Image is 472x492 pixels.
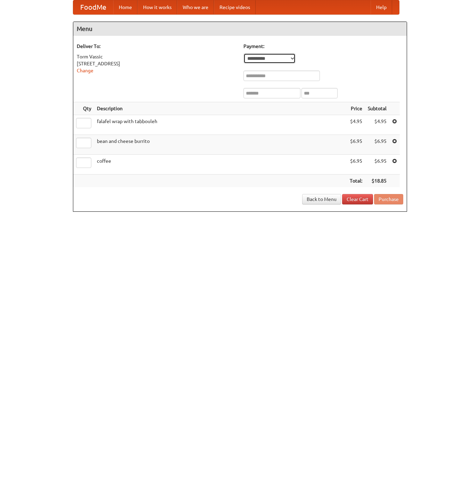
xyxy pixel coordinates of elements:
th: Qty [73,102,94,115]
td: coffee [94,155,347,175]
td: falafel wrap with tabbouleh [94,115,347,135]
a: Back to Menu [302,194,341,204]
a: Help [371,0,392,14]
th: Total: [347,175,365,187]
h4: Menu [73,22,407,36]
h5: Deliver To: [77,43,237,50]
a: Who we are [177,0,214,14]
div: Torm Vassic [77,53,237,60]
td: $6.95 [347,135,365,155]
th: $18.85 [365,175,389,187]
h5: Payment: [243,43,403,50]
th: Subtotal [365,102,389,115]
td: $4.95 [347,115,365,135]
a: Clear Cart [342,194,373,204]
a: Home [113,0,138,14]
td: $6.95 [365,155,389,175]
a: Recipe videos [214,0,256,14]
th: Price [347,102,365,115]
td: $6.95 [365,135,389,155]
div: [STREET_ADDRESS] [77,60,237,67]
button: Purchase [374,194,403,204]
td: bean and cheese burrito [94,135,347,155]
a: FoodMe [73,0,113,14]
a: Change [77,68,93,73]
td: $4.95 [365,115,389,135]
td: $6.95 [347,155,365,175]
th: Description [94,102,347,115]
a: How it works [138,0,177,14]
